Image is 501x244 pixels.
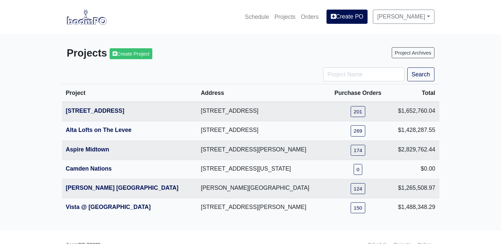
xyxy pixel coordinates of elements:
a: 150 [351,202,365,213]
th: Project [62,84,197,102]
td: [STREET_ADDRESS] [197,121,327,141]
th: Purchase Orders [327,84,389,102]
a: 269 [351,125,365,136]
a: Orders [298,10,321,24]
td: $1,428,287.55 [389,121,439,141]
td: $1,652,760.04 [389,102,439,121]
a: [PERSON_NAME] [GEOGRAPHIC_DATA] [66,184,178,191]
input: Project Name [323,67,405,81]
a: Camden Nations [66,165,112,172]
a: Projects [272,10,298,24]
a: Create Project [110,48,152,59]
td: $0.00 [389,160,439,179]
td: $1,265,508.97 [389,179,439,198]
td: [STREET_ADDRESS][PERSON_NAME] [197,141,327,160]
th: Address [197,84,327,102]
button: Search [407,67,434,81]
h3: Projects [67,47,246,60]
a: Schedule [242,10,272,24]
a: Project Archives [392,47,434,58]
a: 174 [351,145,365,156]
td: [STREET_ADDRESS] [197,102,327,121]
a: Aspire Midtown [66,146,109,153]
img: boomPO [67,9,107,24]
a: 0 [354,164,363,175]
a: [PERSON_NAME] [373,10,434,23]
a: Alta Lofts on The Levee [66,127,131,133]
td: $2,829,762.44 [389,141,439,160]
td: [PERSON_NAME][GEOGRAPHIC_DATA] [197,179,327,198]
td: [STREET_ADDRESS][US_STATE] [197,160,327,179]
td: [STREET_ADDRESS][PERSON_NAME] [197,198,327,217]
a: Create PO [326,10,368,23]
a: Vista @ [GEOGRAPHIC_DATA] [66,204,151,210]
a: 201 [351,106,365,117]
th: Total [389,84,439,102]
a: [STREET_ADDRESS] [66,107,125,114]
a: 124 [351,183,365,194]
td: $1,488,348.29 [389,198,439,217]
